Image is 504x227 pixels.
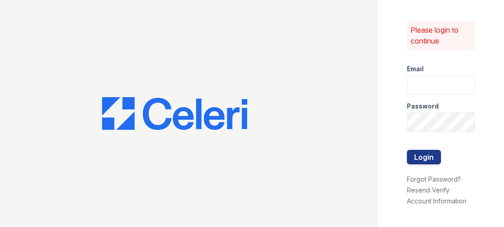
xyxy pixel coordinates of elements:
[407,186,466,205] a: Resend Verify Account Information
[407,64,424,74] label: Email
[407,175,461,183] a: Forgot Password?
[407,150,441,164] button: Login
[411,25,471,46] p: Please login to continue
[407,102,439,111] label: Password
[102,97,247,130] img: CE_Logo_Blue-a8612792a0a2168367f1c8372b55b34899dd931a85d93a1a3d3e32e68fde9ad4.png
